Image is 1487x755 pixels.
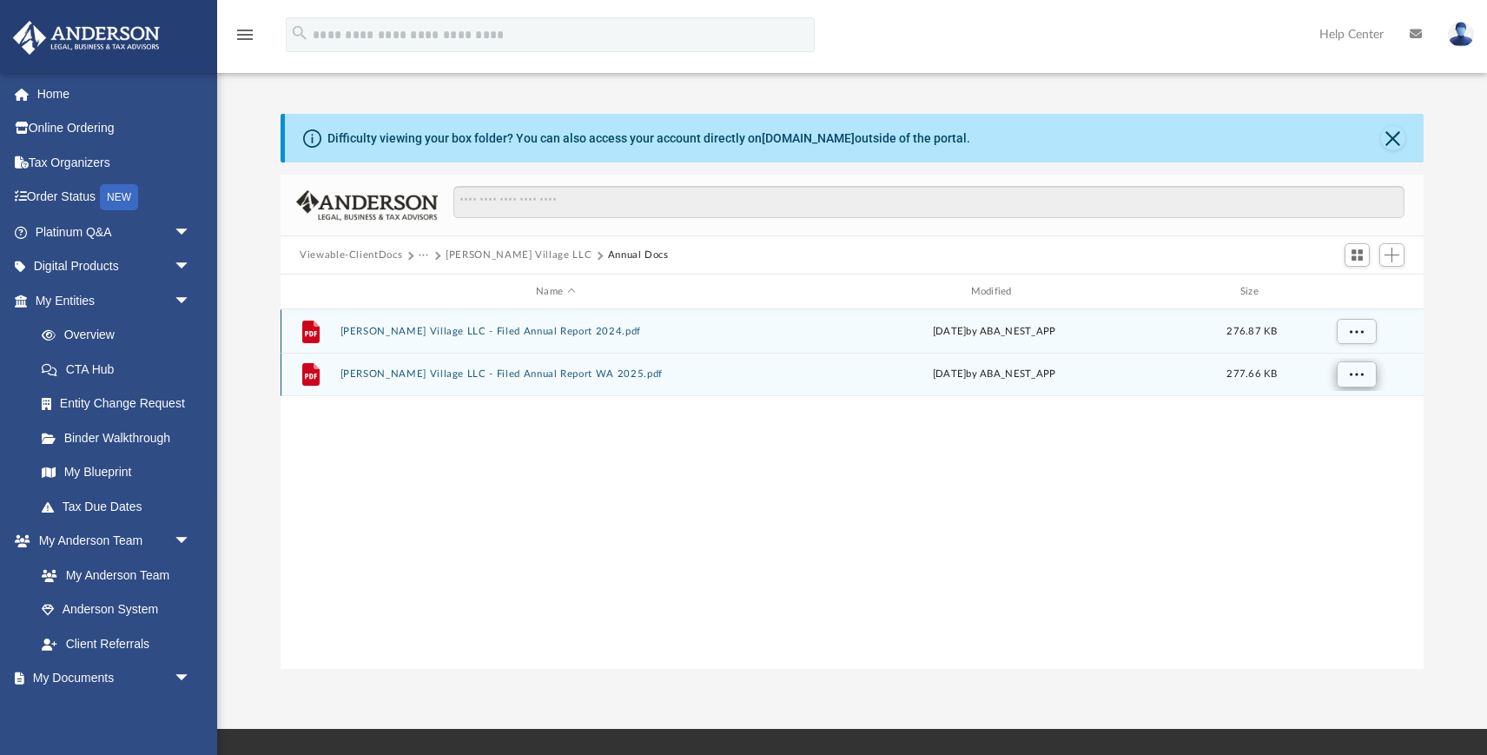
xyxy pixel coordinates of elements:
a: Overview [24,318,217,353]
button: Viewable-ClientDocs [300,248,402,263]
button: [PERSON_NAME] Village LLC - Filed Annual Report WA 2025.pdf [340,368,771,380]
button: Add [1379,243,1405,268]
span: arrow_drop_down [174,661,208,697]
button: Close [1381,126,1405,150]
a: Tax Due Dates [24,489,217,524]
a: [DOMAIN_NAME] [762,131,855,145]
a: My Anderson Team [24,558,200,593]
div: id [1294,284,1416,300]
a: Platinum Q&Aarrow_drop_down [12,215,217,249]
a: Client Referrals [24,626,208,661]
a: Online Ordering [12,111,217,146]
span: arrow_drop_down [174,524,208,560]
span: 276.87 KB [1226,327,1277,336]
img: Anderson Advisors Platinum Portal [8,21,165,55]
i: menu [235,24,255,45]
button: Switch to Grid View [1345,243,1371,268]
a: My Anderson Teamarrow_drop_down [12,524,208,559]
button: ··· [419,248,430,263]
button: [PERSON_NAME] Village LLC [446,248,591,263]
div: id [288,284,332,300]
div: Size [1218,284,1287,300]
a: Box [24,695,200,730]
a: Binder Walkthrough [24,421,217,455]
span: arrow_drop_down [174,215,208,250]
button: [PERSON_NAME] Village LLC - Filed Annual Report 2024.pdf [340,326,771,337]
div: Name [340,284,771,300]
a: My Documentsarrow_drop_down [12,661,208,696]
a: CTA Hub [24,352,217,387]
button: Annual Docs [608,248,669,263]
div: NEW [100,184,138,210]
button: More options [1337,361,1377,387]
a: Entity Change Request [24,387,217,421]
span: 277.66 KB [1226,369,1277,379]
a: My Blueprint [24,455,208,490]
img: User Pic [1448,22,1474,47]
button: More options [1337,319,1377,345]
span: arrow_drop_down [174,249,208,285]
a: Digital Productsarrow_drop_down [12,249,217,284]
a: Anderson System [24,593,208,627]
div: Difficulty viewing your box folder? You can also access your account directly on outside of the p... [327,129,970,148]
div: [DATE] by ABA_NEST_APP [779,324,1210,340]
a: menu [235,33,255,45]
a: Order StatusNEW [12,180,217,215]
a: My Entitiesarrow_drop_down [12,283,217,318]
a: Home [12,76,217,111]
input: Search files and folders [453,186,1404,219]
a: Tax Organizers [12,145,217,180]
div: grid [281,309,1424,670]
div: Modified [778,284,1210,300]
div: [DATE] by ABA_NEST_APP [779,367,1210,382]
i: search [290,23,309,43]
span: arrow_drop_down [174,283,208,319]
